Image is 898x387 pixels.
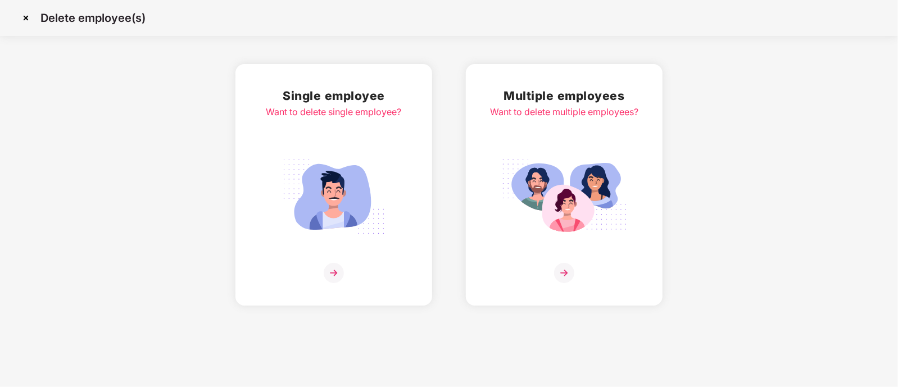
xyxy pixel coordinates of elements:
[554,263,574,283] img: svg+xml;base64,PHN2ZyB4bWxucz0iaHR0cDovL3d3dy53My5vcmcvMjAwMC9zdmciIHdpZHRoPSIzNiIgaGVpZ2h0PSIzNi...
[266,86,402,105] h2: Single employee
[490,105,638,119] div: Want to delete multiple employees?
[271,153,397,240] img: svg+xml;base64,PHN2ZyB4bWxucz0iaHR0cDovL3d3dy53My5vcmcvMjAwMC9zdmciIGlkPSJTaW5nbGVfZW1wbG95ZWUiIH...
[40,11,146,25] p: Delete employee(s)
[324,263,344,283] img: svg+xml;base64,PHN2ZyB4bWxucz0iaHR0cDovL3d3dy53My5vcmcvMjAwMC9zdmciIHdpZHRoPSIzNiIgaGVpZ2h0PSIzNi...
[490,86,638,105] h2: Multiple employees
[17,9,35,27] img: svg+xml;base64,PHN2ZyBpZD0iQ3Jvc3MtMzJ4MzIiIHhtbG5zPSJodHRwOi8vd3d3LnczLm9yZy8yMDAwL3N2ZyIgd2lkdG...
[501,153,627,240] img: svg+xml;base64,PHN2ZyB4bWxucz0iaHR0cDovL3d3dy53My5vcmcvMjAwMC9zdmciIGlkPSJNdWx0aXBsZV9lbXBsb3llZS...
[266,105,402,119] div: Want to delete single employee?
